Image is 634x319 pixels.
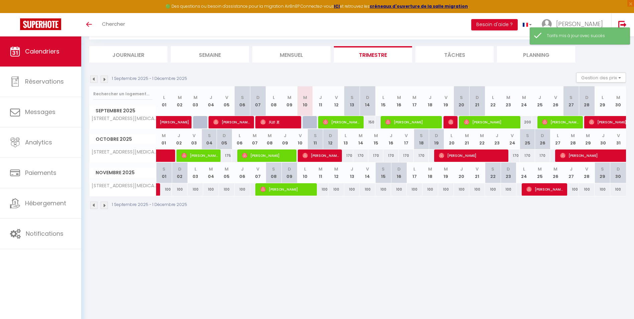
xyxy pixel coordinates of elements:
abbr: S [569,94,573,101]
div: 100 [235,183,250,196]
div: 100 [501,183,516,196]
div: 170 [414,149,429,162]
span: [STREET_ADDRESS][MEDICAL_DATA] · Carré d'Or - [GEOGRAPHIC_DATA] à 50M de la mer [91,183,157,188]
a: ICI [334,3,340,9]
abbr: M [253,132,257,139]
th: 29 [595,163,610,183]
abbr: M [374,132,378,139]
div: 100 [422,183,438,196]
span: [PERSON_NAME] [323,116,360,128]
th: 06 [235,86,250,116]
abbr: L [451,132,453,139]
th: 28 [565,129,580,149]
th: 09 [281,86,297,116]
abbr: M [225,166,229,172]
span: [PERSON_NAME] [542,116,579,128]
abbr: M [359,132,363,139]
div: 100 [485,183,501,196]
abbr: S [420,132,423,139]
th: 17 [399,129,414,149]
abbr: M [397,94,401,101]
abbr: M [334,166,338,172]
abbr: L [413,166,415,172]
th: 31 [611,129,626,149]
th: 20 [454,163,470,183]
th: 21 [469,163,485,183]
th: 07 [250,86,266,116]
abbr: M [506,94,510,101]
abbr: J [390,132,392,139]
abbr: M [303,94,307,101]
abbr: D [585,94,589,101]
th: 01 [156,163,172,183]
abbr: J [602,132,605,139]
div: 100 [610,183,626,196]
abbr: S [601,166,604,172]
th: 12 [329,163,344,183]
th: 20 [444,129,459,149]
div: 100 [469,183,485,196]
th: 12 [323,129,338,149]
abbr: L [492,94,494,101]
th: 23 [490,129,505,149]
th: 10 [297,86,313,116]
abbr: M [571,132,575,139]
span: [PERSON_NAME] [302,149,339,162]
th: 19 [429,129,444,149]
th: 27 [563,163,579,183]
th: 28 [579,163,595,183]
div: 100 [344,183,360,196]
th: 03 [187,86,203,116]
span: [PERSON_NAME] [448,116,454,128]
abbr: M [162,132,166,139]
th: 15 [368,129,383,149]
div: 100 [156,183,172,196]
abbr: M [268,132,272,139]
span: Réservations [25,77,64,86]
abbr: J [241,166,244,172]
th: 06 [232,129,247,149]
th: 05 [217,129,232,149]
abbr: J [570,166,573,172]
abbr: V [299,132,302,139]
li: Trimestre [334,46,412,63]
th: 27 [550,129,565,149]
button: Ouvrir le widget de chat LiveChat [5,3,25,23]
div: 100 [313,183,329,196]
span: Hébergement [25,199,66,207]
button: Gestion des prix [576,73,626,83]
span: [PERSON_NAME] [464,116,516,128]
th: 29 [581,129,596,149]
span: Octobre 2025 [90,134,156,144]
th: 23 [501,163,516,183]
abbr: M [522,94,526,101]
div: 100 [172,183,187,196]
th: 16 [383,129,398,149]
th: 06 [235,163,250,183]
abbr: J [319,94,322,101]
abbr: M [319,166,323,172]
abbr: M [465,132,469,139]
div: Tarifs mis à jour avec succès [547,33,623,39]
th: 17 [407,86,422,116]
abbr: D [507,166,510,172]
abbr: S [491,166,494,172]
span: Notifications [26,229,64,238]
th: 01 [156,86,172,116]
span: [PERSON_NAME] [439,149,507,162]
abbr: S [272,166,275,172]
abbr: V [366,166,369,172]
abbr: L [163,94,165,101]
th: 07 [250,163,266,183]
abbr: V [617,132,620,139]
th: 08 [262,129,277,149]
th: 25 [520,129,535,149]
th: 25 [532,86,548,116]
strong: créneaux d'ouverture de la salle migration [370,3,468,9]
abbr: M [428,166,432,172]
th: 18 [422,163,438,183]
span: [PERSON_NAME] [526,183,563,196]
th: 14 [360,163,375,183]
th: 19 [438,86,454,116]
